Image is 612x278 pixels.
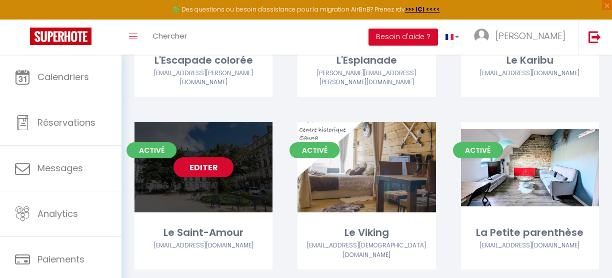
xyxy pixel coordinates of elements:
[461,241,599,250] div: Airbnb
[297,69,435,88] div: Airbnb
[126,142,176,158] span: Activé
[474,29,489,44] img: ...
[297,241,435,260] div: Airbnb
[173,157,233,177] a: Editer
[495,30,565,42] span: [PERSON_NAME]
[461,53,599,68] div: Le Karibu
[368,29,438,46] button: Besoin d'aide ?
[461,225,599,240] div: La Petite parenthèse
[134,69,272,88] div: Airbnb
[405,5,440,14] a: >>> ICI <<<<
[297,53,435,68] div: L'Esplanade
[37,253,84,265] span: Paiements
[30,28,91,45] img: Super Booking
[461,69,599,78] div: Airbnb
[134,241,272,250] div: Airbnb
[466,20,578,55] a: ... [PERSON_NAME]
[37,116,95,129] span: Réservations
[37,71,89,83] span: Calendriers
[152,31,187,41] span: Chercher
[297,225,435,240] div: Le Viking
[37,207,78,220] span: Analytics
[145,20,194,55] a: Chercher
[588,31,601,43] img: logout
[134,53,272,68] div: L'Escapade colorée
[289,142,339,158] span: Activé
[37,162,83,174] span: Messages
[134,225,272,240] div: Le Saint-Amour
[453,142,503,158] span: Activé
